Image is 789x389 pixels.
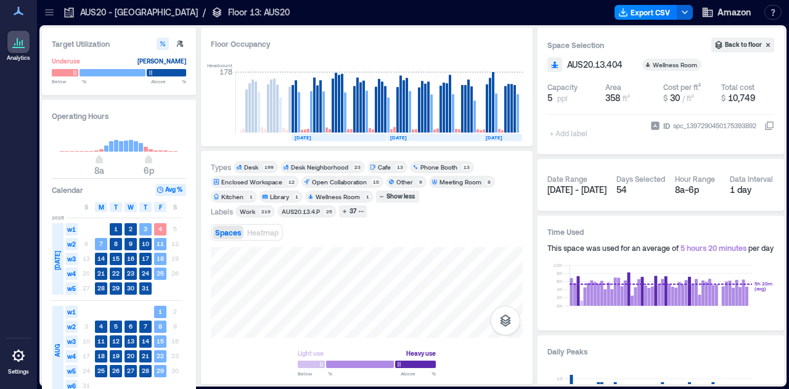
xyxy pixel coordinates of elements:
div: 37 [348,206,358,217]
div: 1 [247,193,255,200]
div: 8 [485,178,493,186]
text: 15 [112,255,120,262]
div: Work [240,207,255,216]
div: 54 [616,184,665,196]
tspan: 8 [560,383,563,389]
div: 8a - 6p [675,184,720,196]
text: 14 [97,255,105,262]
div: [PERSON_NAME] [137,55,186,67]
span: AUS20.13.404 [567,59,623,71]
div: This space was used for an average of per day [547,243,774,253]
span: Below % [52,78,86,85]
div: Date Range [547,174,587,184]
text: 21 [97,269,105,277]
text: 9 [129,240,133,247]
div: 1 [293,193,300,200]
div: Total cost [721,82,754,92]
button: Show less [376,190,419,203]
div: 13 [394,163,405,171]
span: M [99,202,104,212]
span: W [128,202,134,212]
div: 23 [352,163,362,171]
p: AUS20 - [GEOGRAPHIC_DATA] [80,6,198,18]
span: w1 [65,306,78,318]
p: Analytics [7,54,30,62]
span: Amazon [717,6,751,18]
span: AUG [52,344,62,357]
a: Settings [4,341,33,379]
div: 9 [417,178,424,186]
span: [DATE] - [DATE] [547,184,607,195]
span: w5 [65,282,78,295]
text: 25 [157,269,164,277]
tspan: 10 [557,375,563,382]
div: spc_1397290450175393892 [672,120,758,132]
text: 31 [142,284,149,292]
p: Floor 13: AUS20 [228,6,290,18]
div: Floor Occupancy [211,38,523,50]
text: [DATE] [390,134,407,141]
text: 26 [112,367,120,374]
span: $ [663,94,668,102]
button: 5 ppl [547,92,600,104]
text: [DATE] [295,134,311,141]
span: T [114,202,118,212]
span: w2 [65,238,78,250]
text: 27 [127,367,134,374]
div: Heavy use [406,347,436,359]
div: Days Selected [616,174,665,184]
span: Spaces [215,228,241,237]
span: 358 [605,92,620,103]
span: 5 [547,92,552,104]
text: 1 [114,225,118,232]
div: Library [270,192,289,201]
span: 8a [94,165,104,176]
div: Open Collaboration [312,178,367,186]
div: Enclosed Workspace [221,178,282,186]
span: ppl [557,93,568,103]
span: w3 [65,253,78,265]
div: Cost per ft² [663,82,701,92]
p: / [203,6,206,18]
tspan: 2h [557,294,563,300]
div: 1 [364,193,371,200]
tspan: 10h [554,262,563,268]
div: Types [211,162,231,172]
text: 5 [114,322,118,330]
text: 4 [99,322,103,330]
text: 12 [112,337,120,345]
text: 24 [142,269,149,277]
tspan: 8h [557,270,563,276]
span: 5 hours 20 minutes [681,244,746,252]
button: IDspc_1397290450175393892 [764,121,774,131]
span: ft² [623,94,630,102]
text: 22 [157,352,164,359]
tspan: 0h [557,303,563,309]
text: 23 [127,269,134,277]
span: ID [663,120,670,132]
h3: Space Selection [547,39,711,51]
text: 19 [112,352,120,359]
div: Hour Range [675,174,715,184]
span: Heatmap [247,228,279,237]
div: 12 [286,178,296,186]
div: Other [396,178,413,186]
text: 28 [97,284,105,292]
h3: Target Utilization [52,38,186,50]
span: 6p [144,165,154,176]
text: 22 [112,269,120,277]
span: S [84,202,88,212]
button: Wellness Room [642,59,716,71]
text: 2 [129,225,133,232]
div: 1 day [730,184,775,196]
text: 29 [157,367,164,374]
div: Labels [211,207,233,216]
span: $ [721,94,726,102]
text: 15 [157,337,164,345]
button: Avg % [155,184,186,196]
span: S [173,202,177,212]
text: 14 [142,337,149,345]
h3: Calendar [52,184,83,196]
text: 7 [144,322,147,330]
button: 37 [339,205,367,218]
